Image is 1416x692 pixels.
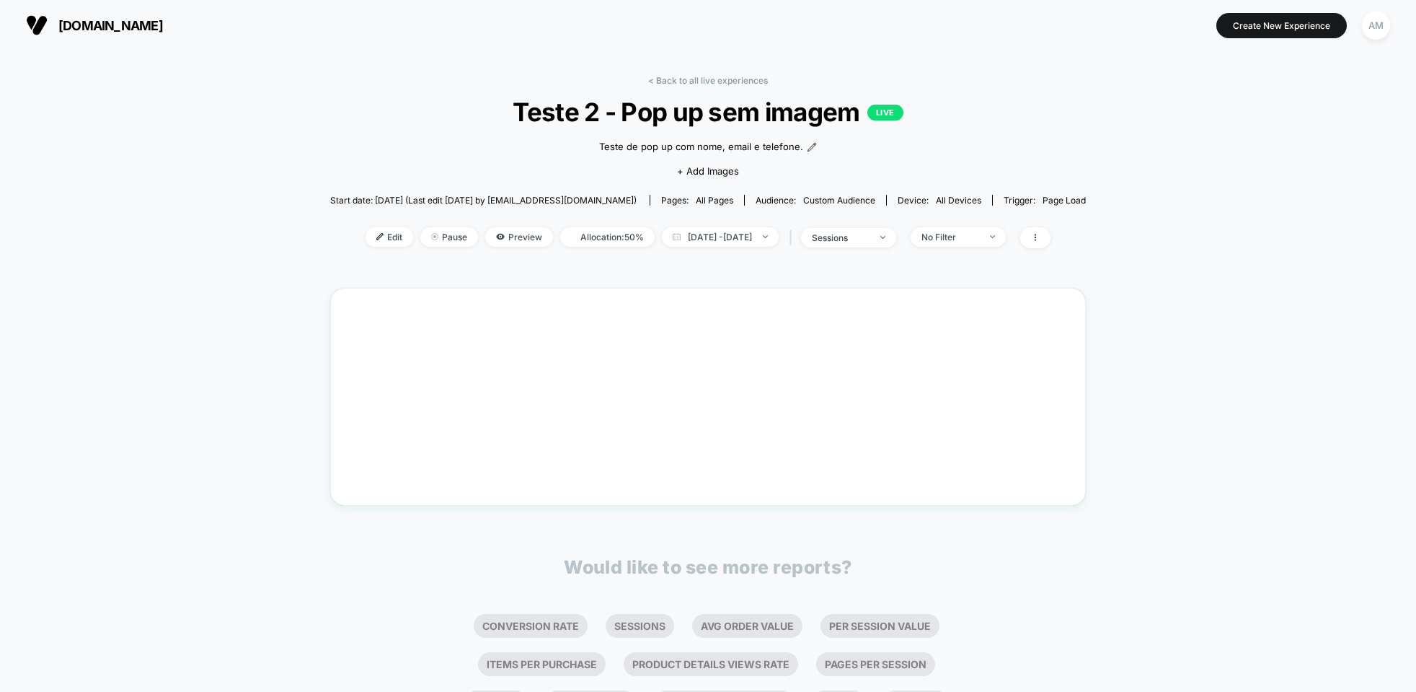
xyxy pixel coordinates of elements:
[880,236,885,239] img: end
[803,195,875,206] span: Custom Audience
[696,195,733,206] span: all pages
[368,97,1048,127] span: Teste 2 - Pop up sem imagem
[58,18,163,33] span: [DOMAIN_NAME]
[816,652,935,676] li: Pages Per Session
[786,227,801,248] span: |
[606,614,674,638] li: Sessions
[662,227,779,247] span: [DATE] - [DATE]
[886,195,992,206] span: Device:
[330,195,637,206] span: Start date: [DATE] (Last edit [DATE] by [EMAIL_ADDRESS][DOMAIN_NAME])
[673,233,681,240] img: calendar
[921,232,979,242] div: No Filter
[485,227,553,247] span: Preview
[692,614,802,638] li: Avg Order Value
[812,232,869,243] div: sessions
[820,614,939,638] li: Per Session Value
[648,75,768,86] a: < Back to all live experiences
[1004,195,1086,206] div: Trigger:
[599,140,803,154] span: Teste de pop up com nome, email e telefone.
[474,614,588,638] li: Conversion Rate
[420,227,478,247] span: Pause
[1043,195,1086,206] span: Page Load
[867,105,903,121] p: LIVE
[990,235,995,238] img: end
[376,233,384,240] img: edit
[677,165,739,177] span: + Add Images
[366,227,413,247] span: Edit
[661,195,733,206] div: Pages:
[431,233,438,240] img: end
[1358,11,1394,40] button: AM
[26,14,48,36] img: Visually logo
[1362,12,1390,40] div: AM
[624,652,798,676] li: Product Details Views Rate
[1216,13,1347,38] button: Create New Experience
[564,556,852,578] p: Would like to see more reports?
[756,195,875,206] div: Audience:
[763,235,768,238] img: end
[22,14,167,37] button: [DOMAIN_NAME]
[936,195,981,206] span: all devices
[560,227,655,247] span: Allocation: 50%
[478,652,606,676] li: Items Per Purchase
